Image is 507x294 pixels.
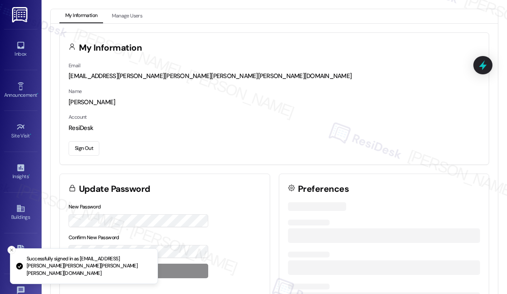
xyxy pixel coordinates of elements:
span: • [37,91,38,97]
button: Close toast [7,246,16,254]
button: Manage Users [106,9,148,23]
a: Inbox [4,38,37,61]
p: Successfully signed in as [EMAIL_ADDRESS][PERSON_NAME][PERSON_NAME][PERSON_NAME][PERSON_NAME][DOM... [27,255,151,277]
span: • [30,132,31,137]
a: Insights • [4,161,37,183]
label: Name [69,88,82,95]
a: Buildings [4,201,37,224]
label: Account [69,114,87,120]
div: ResiDesk [69,124,480,132]
div: [PERSON_NAME] [69,98,480,107]
label: New Password [69,203,101,210]
div: [EMAIL_ADDRESS][PERSON_NAME][PERSON_NAME][PERSON_NAME][PERSON_NAME][DOMAIN_NAME] [69,72,480,81]
h3: My Information [79,44,142,52]
span: • [29,172,30,178]
label: Email [69,62,80,69]
img: ResiDesk Logo [12,7,29,22]
h3: Update Password [79,185,150,194]
label: Confirm New Password [69,234,119,241]
button: My Information [59,9,103,23]
a: Site Visit • [4,120,37,142]
button: Sign Out [69,141,99,156]
a: Leads [4,243,37,265]
h3: Preferences [298,185,349,194]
